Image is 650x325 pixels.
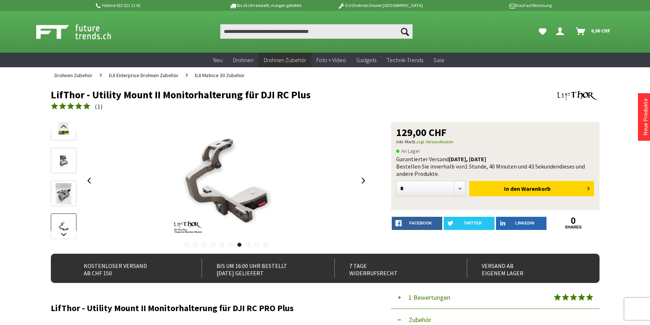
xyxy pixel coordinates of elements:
[396,127,447,137] span: 129,00 CHF
[642,98,649,136] a: Neue Produkte
[591,25,610,37] span: 0,00 CHF
[556,89,600,102] img: Lifthor
[202,259,318,277] div: Bis um 16:00 Uhr bestellt [DATE] geliefert
[228,53,259,68] a: Drohnen
[233,56,253,64] span: Drohnen
[97,103,101,110] span: 1
[51,303,369,313] h2: LifThor - Utility Mount II Monitorhalterung für DJI RC PRO Plus
[428,53,450,68] a: Sale
[95,1,209,10] p: Hotline 032 511 11 03
[208,53,228,68] a: Neu
[397,24,413,39] button: Suchen
[220,24,413,39] input: Produkt, Marke, Kategorie, EAN, Artikelnummer…
[209,1,323,10] p: Bis 16 Uhr bestellt, morgen geliefert.
[396,147,420,155] span: An Lager
[191,67,248,83] a: DJI Matrice 30 Zubehör
[391,287,600,309] button: 1 Bewertungen
[356,56,376,64] span: Gadgets
[213,56,223,64] span: Neu
[504,185,520,192] span: In den
[195,72,245,79] span: DJI Matrice 30 Zubehör
[548,225,599,230] a: shares
[573,24,614,39] a: Warenkorb
[465,163,559,170] span: 1 Stunde, 40 Minuten und 43 Sekunden
[51,67,96,83] a: Drohnen Zubehör
[396,137,594,146] p: inkl. MwSt.
[469,181,594,196] button: In den Warenkorb
[467,259,583,277] div: Versand ab eigenem Lager
[316,56,346,64] span: Foto + Video
[515,221,534,225] span: LinkedIn
[311,53,351,68] a: Foto + Video
[409,221,432,225] span: facebook
[444,217,495,230] a: twitter
[264,56,306,64] span: Drohnen Zubehör
[95,103,103,110] span: ( )
[392,217,443,230] a: facebook
[535,24,550,39] a: Meine Favoriten
[51,89,490,100] h1: LifThor - Utility Mount II Monitorhalterung für DJI RC Plus
[396,155,594,177] div: Garantierter Versand Bestellen Sie innerhalb von dieses und andere Produkte.
[382,53,428,68] a: Technik-Trends
[433,56,444,64] span: Sale
[416,139,454,144] a: zzgl. Versandkosten
[55,72,93,79] span: Drohnen Zubehör
[51,102,103,111] a: (1)
[109,72,179,79] span: DJI Enterprise Drohnen Zubehör
[334,259,451,277] div: 7 Tage Widerrufsrecht
[259,53,311,68] a: Drohnen Zubehör
[36,23,127,41] img: Shop Futuretrends - zur Startseite wechseln
[105,67,182,83] a: DJI Enterprise Drohnen Zubehör
[351,53,382,68] a: Gadgets
[548,217,599,225] a: 0
[449,155,486,163] b: [DATE], [DATE]
[553,24,570,39] a: Dein Konto
[464,221,482,225] span: twitter
[437,1,552,10] p: Kauf auf Rechnung
[323,1,437,10] p: DJI Drohnen Dealer [GEOGRAPHIC_DATA]
[521,185,551,192] span: Warenkorb
[69,259,186,277] div: Kostenloser Versand ab CHF 150
[496,217,547,230] a: LinkedIn
[387,56,423,64] span: Technik-Trends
